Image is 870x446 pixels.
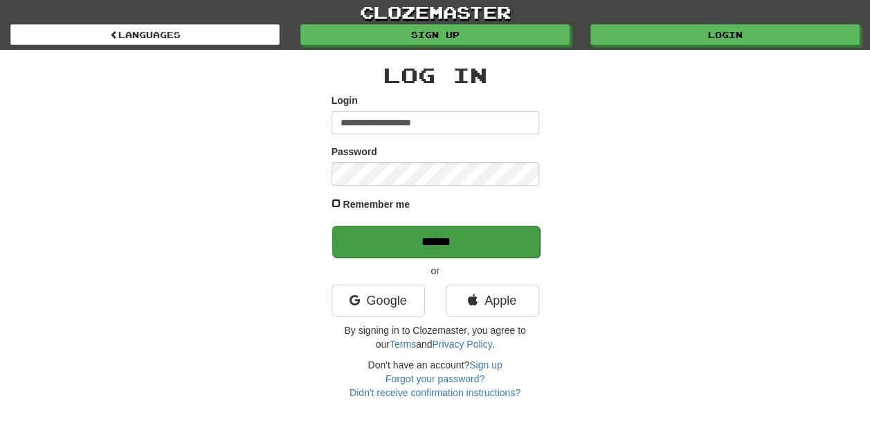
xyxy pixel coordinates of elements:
[446,285,539,316] a: Apple
[432,339,491,350] a: Privacy Policy
[332,264,539,278] p: or
[386,373,484,384] a: Forgot your password?
[332,64,539,87] h2: Log In
[332,358,539,400] div: Don't have an account?
[350,387,520,398] a: Didn't receive confirmation instructions?
[332,93,358,107] label: Login
[300,24,570,45] a: Sign up
[332,323,539,351] p: By signing in to Clozemaster, you agree to our and .
[332,145,377,159] label: Password
[332,285,425,316] a: Google
[469,359,502,371] a: Sign up
[10,24,280,45] a: Languages
[590,24,860,45] a: Login
[390,339,416,350] a: Terms
[343,197,410,211] label: Remember me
